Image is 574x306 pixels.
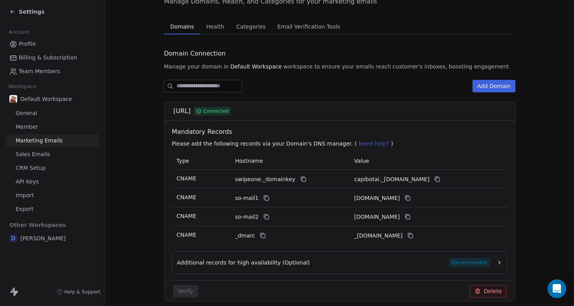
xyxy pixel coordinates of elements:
span: Workspace [5,81,39,92]
a: Billing & Subscription [6,51,99,64]
span: workspace to ensure your emails reach [283,63,391,70]
span: CNAME [176,213,196,219]
a: Export [6,203,99,216]
span: Member [16,123,38,131]
span: [PERSON_NAME] [20,234,66,242]
span: CRM Setup [16,164,46,172]
span: Billing & Subscription [19,54,77,62]
span: API Keys [16,178,39,186]
a: Team Members [6,65,99,78]
a: Member [6,121,99,133]
span: Mandatory Records [172,127,511,137]
p: Please add the following records via your Domain's DNS manager. ( ) [172,140,511,148]
span: swipeone._domainkey [235,175,296,184]
span: CNAME [176,194,196,200]
a: Profile [6,38,99,50]
span: D [9,234,17,242]
span: Default Workspace [20,95,72,103]
span: Health [203,21,227,32]
button: Additional records for high availability (Optional)Recommended [177,258,503,267]
a: Help & Support [57,289,100,295]
a: Sales Emails [6,148,99,161]
span: Settings [19,8,45,16]
a: Marketing Emails [6,134,99,147]
span: capibotai2.swipeone.email [354,213,400,221]
span: Account [5,26,32,38]
span: capibotai._domainkey.swipeone.email [354,175,430,184]
button: Delete [470,285,506,297]
a: General [6,107,99,120]
a: Settings [9,8,45,16]
span: Additional records for high availability (Optional) [177,259,310,266]
span: Email Verification Tools [274,21,343,32]
span: Categories [233,21,269,32]
button: Add Domain [472,80,515,92]
span: so-mail2 [235,213,258,221]
span: Export [16,205,34,213]
span: CNAME [176,175,196,182]
span: Hostname [235,158,263,164]
div: Open Intercom Messenger [547,279,566,298]
span: Marketing Emails [16,137,62,145]
span: Domains [167,21,197,32]
span: General [16,109,37,117]
span: Team Members [19,67,60,76]
span: Manage your domain in [164,63,229,70]
span: [URL] [173,106,191,116]
span: _dmarc [235,232,255,240]
span: Default Workspace [230,63,282,70]
button: Verify [173,285,198,297]
a: API Keys [6,175,99,188]
span: Need help? [358,140,389,147]
span: CNAME [176,232,196,238]
span: Profile [19,40,36,48]
p: Type [176,157,226,165]
a: Import [6,189,99,202]
span: Recommended [449,258,490,267]
img: u1872667161_A_friendly_capybara_head_in_profile_view_wearing__decba940-b060-4741-9974-4064764d5f1... [9,95,17,103]
span: Connected [203,108,228,115]
span: Value [354,158,369,164]
a: CRM Setup [6,162,99,175]
span: Import [16,191,34,200]
span: customer's inboxes, boosting engagement [392,63,509,70]
span: _dmarc.swipeone.email [354,232,403,240]
span: capibotai1.swipeone.email [354,194,400,202]
span: Other Workspaces [6,219,69,231]
span: so-mail1 [235,194,258,202]
span: Domain Connection [164,49,226,58]
span: Sales Emails [16,150,50,158]
span: Help & Support [64,289,100,295]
